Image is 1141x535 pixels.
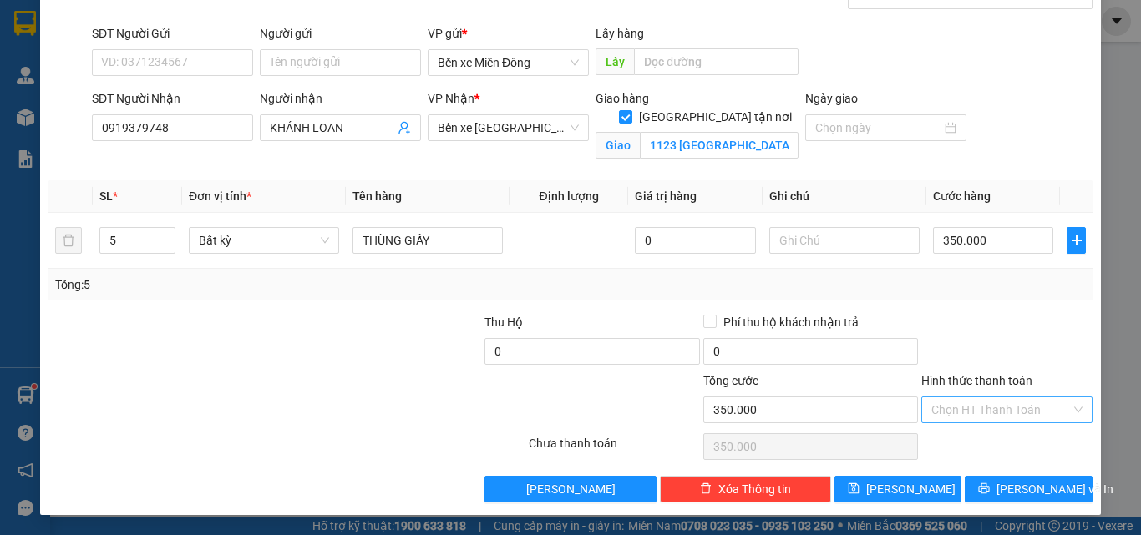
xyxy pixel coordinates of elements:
label: Hình thức thanh toán [921,374,1032,387]
input: VD: Bàn, Ghế [352,227,503,254]
span: Cước hàng [933,189,991,203]
span: [PERSON_NAME] [526,480,616,498]
button: deleteXóa Thông tin [660,476,831,502]
span: VP Nhận [428,92,474,105]
span: Đơn vị tính [189,189,251,203]
span: Xóa Thông tin [718,480,791,498]
span: [PERSON_NAME] và In [996,480,1113,498]
button: save[PERSON_NAME] [834,476,962,502]
span: printer [978,482,990,496]
input: Ghi Chú [769,227,920,254]
span: [PERSON_NAME] [866,480,956,498]
div: Chưa thanh toán [527,434,702,463]
li: Rạng Đông Buslines [8,8,242,71]
button: delete [55,227,82,254]
span: Thu Hộ [484,315,523,329]
li: VP Bến xe Miền Đông [8,90,115,127]
input: Giao tận nơi [640,132,799,159]
label: Ngày giao [805,92,858,105]
span: user-add [398,121,411,134]
span: plus [1067,234,1085,247]
span: Giá trị hàng [635,189,697,203]
th: Ghi chú [763,180,926,213]
span: Lấy hàng [596,27,644,40]
div: Tổng: 5 [55,275,442,294]
div: Người gửi [260,24,421,43]
span: save [848,482,860,496]
div: Người nhận [260,89,421,108]
button: [PERSON_NAME] [484,476,656,502]
span: Bất kỳ [199,228,329,253]
span: Giao hàng [596,92,649,105]
span: Bến xe Miền Đông [438,50,579,75]
div: VP gửi [428,24,589,43]
input: Ngày giao [815,119,941,137]
div: SĐT Người Nhận [92,89,253,108]
input: Dọc đường [634,48,799,75]
span: SL [99,189,113,203]
span: Giao [596,132,640,159]
span: Định lượng [539,189,598,203]
div: SĐT Người Gửi [92,24,253,43]
button: printer[PERSON_NAME] và In [965,476,1093,502]
span: Bến xe Quảng Ngãi [438,115,579,140]
input: 0 [635,227,755,254]
span: Tổng cước [703,374,758,387]
span: [GEOGRAPHIC_DATA] tận nơi [632,108,799,126]
button: plus [1067,227,1086,254]
span: Phí thu hộ khách nhận trả [717,313,865,331]
span: Lấy [596,48,634,75]
li: VP Bến xe [GEOGRAPHIC_DATA] [115,90,222,145]
span: delete [700,482,712,496]
span: Tên hàng [352,189,402,203]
